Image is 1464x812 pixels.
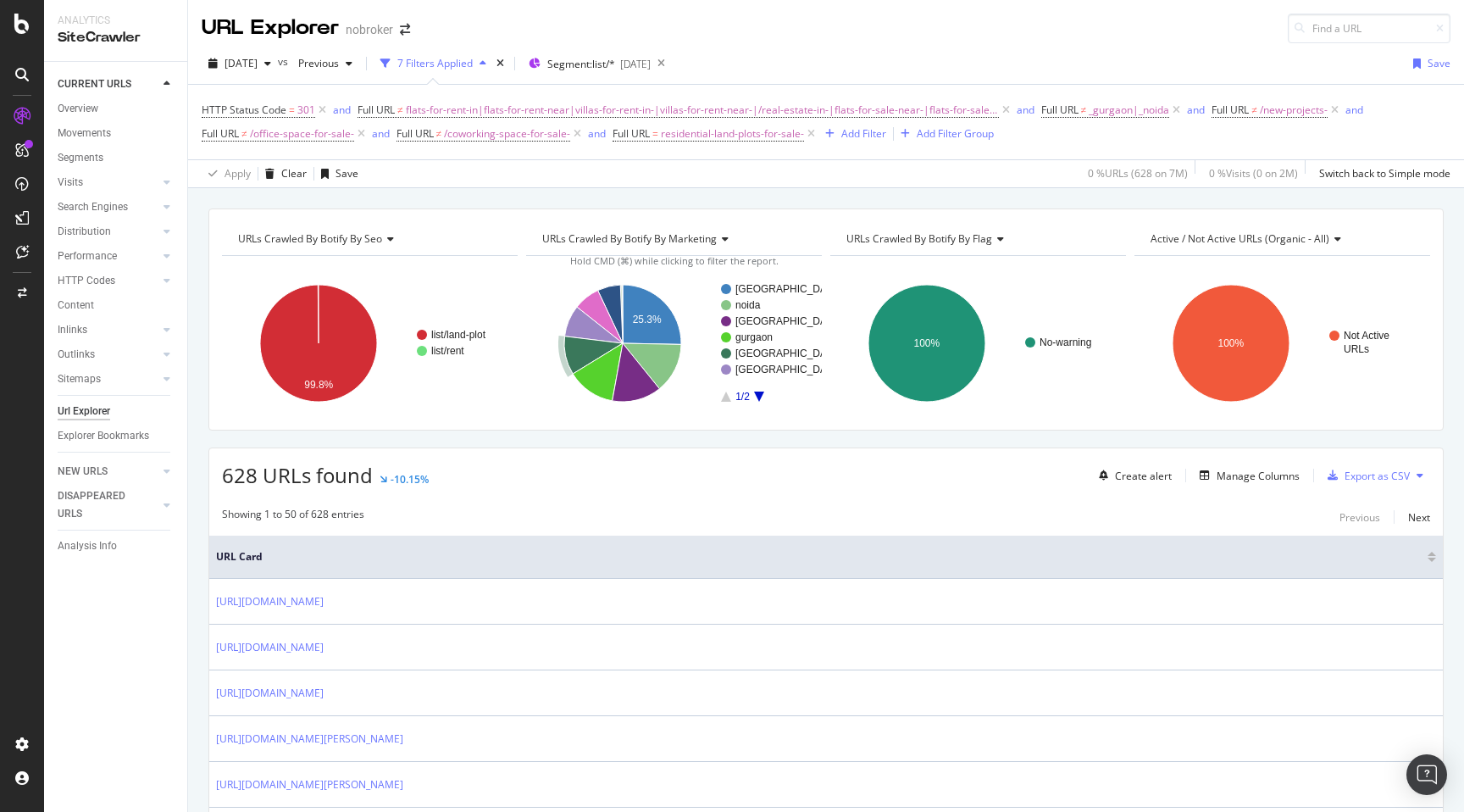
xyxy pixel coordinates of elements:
div: and [372,126,390,141]
a: [URL][DOMAIN_NAME] [216,593,324,610]
svg: A chart. [526,270,822,417]
button: Add Filter [818,124,886,144]
a: Outlinks [58,346,158,364]
h4: URLs Crawled By Botify By seo [235,225,502,253]
span: 628 URLs found [222,461,373,489]
div: Save [1428,56,1450,70]
button: and [1345,102,1363,118]
span: _gurgaon|_noida [1089,98,1169,122]
button: Previous [1339,507,1380,527]
text: 25.3% [633,314,662,325]
div: arrow-right-arrow-left [400,24,410,36]
div: Sitemaps [58,370,101,388]
h4: URLs Crawled By Botify By flag [843,225,1111,253]
span: URLs Crawled By Botify By flag [846,231,992,246]
div: Switch back to Simple mode [1319,166,1450,181]
span: Segment: list/* [547,57,615,71]
button: and [1187,102,1205,118]
div: Apply [225,166,251,181]
div: Add Filter Group [917,126,994,141]
div: Save [335,166,358,181]
div: Url Explorer [58,403,110,420]
div: DISAPPEARED URLS [58,487,143,523]
a: Analysis Info [58,537,175,555]
button: Switch back to Simple mode [1312,160,1450,187]
button: and [588,125,606,142]
span: Full URL [202,126,239,141]
button: and [372,125,390,142]
button: 7 Filters Applied [374,50,493,77]
a: DISAPPEARED URLS [58,487,158,523]
text: [GEOGRAPHIC_DATA] [735,364,841,375]
div: Export as CSV [1345,469,1410,483]
text: list/land-plot [431,329,486,341]
text: noida [735,299,761,311]
div: [DATE] [620,57,651,71]
div: Overview [58,100,98,118]
button: Add Filter Group [894,124,994,144]
span: = [289,103,295,117]
div: A chart. [222,270,518,417]
a: [URL][DOMAIN_NAME][PERSON_NAME] [216,731,403,748]
div: 0 % Visits ( 0 on 2M ) [1209,166,1298,181]
text: [GEOGRAPHIC_DATA] [735,315,841,327]
button: Next [1408,507,1430,527]
div: 0 % URLs ( 628 on 7M ) [1088,166,1188,181]
span: ≠ [397,103,403,117]
button: Clear [258,160,307,187]
div: Add Filter [841,126,886,141]
span: ≠ [436,126,442,141]
button: Export as CSV [1321,462,1410,489]
div: Outlinks [58,346,95,364]
div: Explorer Bookmarks [58,427,149,445]
span: Full URL [358,103,395,117]
span: vs [278,54,291,69]
button: Previous [291,50,359,77]
text: 100% [914,337,940,349]
div: Inlinks [58,321,87,339]
div: Next [1408,510,1430,525]
text: 99.8% [304,379,333,391]
text: URLs [1344,343,1369,355]
div: CURRENT URLS [58,75,131,93]
svg: A chart. [1134,270,1430,417]
div: Create alert [1115,469,1172,483]
div: Segments [58,149,103,167]
span: HTTP Status Code [202,103,286,117]
input: Find a URL [1288,14,1450,43]
div: Analytics [58,14,174,28]
span: Full URL [613,126,650,141]
div: and [1345,103,1363,117]
text: [GEOGRAPHIC_DATA] [735,348,841,359]
div: Analysis Info [58,537,117,555]
a: Performance [58,247,158,265]
a: Inlinks [58,321,158,339]
a: Distribution [58,223,158,241]
div: and [588,126,606,141]
span: 301 [297,98,315,122]
div: nobroker [346,21,393,38]
h4: URLs Crawled By Botify By marketing [539,225,807,253]
div: 7 Filters Applied [397,56,473,70]
span: 2025 Sep. 1st [225,56,258,70]
text: Not Active [1344,330,1389,342]
span: URL Card [216,549,1423,565]
span: /office-space-for-sale- [250,122,354,146]
div: Content [58,297,94,314]
a: Visits [58,174,158,192]
a: [URL][DOMAIN_NAME] [216,685,324,702]
button: Segment:list/*[DATE] [522,50,651,77]
button: and [1017,102,1034,118]
div: A chart. [830,270,1126,417]
a: Segments [58,149,175,167]
button: Save [314,160,358,187]
span: URLs Crawled By Botify By marketing [542,231,717,246]
text: 1/2 [735,391,750,403]
span: ≠ [241,126,247,141]
div: Open Intercom Messenger [1406,754,1447,795]
div: HTTP Codes [58,272,115,290]
div: -10.15% [391,472,429,487]
text: [GEOGRAPHIC_DATA] [735,283,841,295]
